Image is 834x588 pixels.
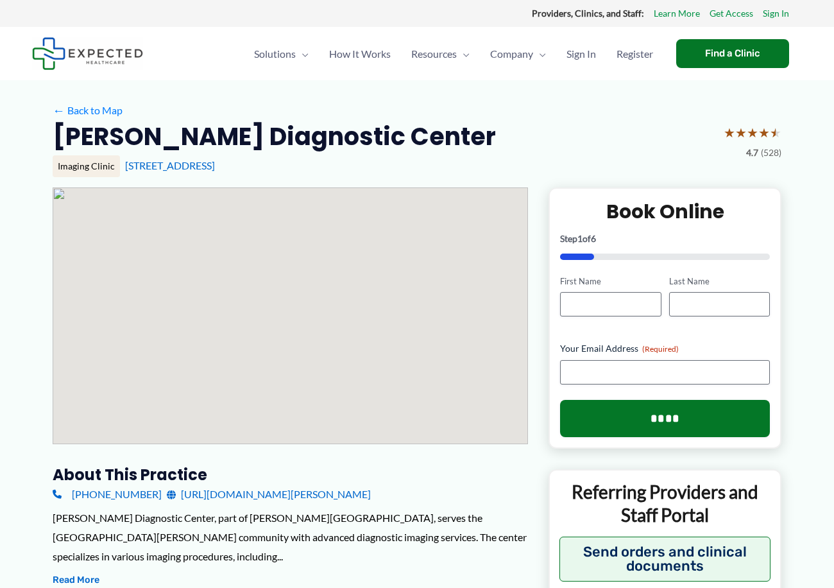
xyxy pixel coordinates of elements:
span: 4.7 [746,144,758,161]
div: Imaging Clinic [53,155,120,177]
label: First Name [560,275,661,288]
span: (528) [761,144,781,161]
a: [URL][DOMAIN_NAME][PERSON_NAME] [167,485,371,504]
a: Get Access [710,5,753,22]
a: Sign In [763,5,789,22]
span: ★ [747,121,758,144]
p: Step of [560,234,770,243]
a: Register [606,31,663,76]
span: (Required) [642,344,679,354]
a: Sign In [556,31,606,76]
a: CompanyMenu Toggle [480,31,556,76]
button: Read More [53,573,99,588]
div: [PERSON_NAME] Diagnostic Center, part of [PERSON_NAME][GEOGRAPHIC_DATA], serves the [GEOGRAPHIC_D... [53,508,528,566]
button: Send orders and clinical documents [559,537,770,582]
a: SolutionsMenu Toggle [244,31,319,76]
span: 1 [577,233,583,244]
a: Find a Clinic [676,39,789,68]
span: ← [53,104,65,116]
span: Sign In [566,31,596,76]
p: Referring Providers and Staff Portal [559,480,770,527]
span: 6 [591,233,596,244]
span: Menu Toggle [296,31,309,76]
a: Learn More [654,5,700,22]
span: Register [617,31,653,76]
span: Menu Toggle [457,31,470,76]
a: [STREET_ADDRESS] [125,159,215,171]
h2: [PERSON_NAME] Diagnostic Center [53,121,496,152]
span: ★ [770,121,781,144]
span: Menu Toggle [533,31,546,76]
h2: Book Online [560,199,770,224]
label: Your Email Address [560,342,770,355]
span: How It Works [329,31,391,76]
span: ★ [735,121,747,144]
a: ←Back to Map [53,101,123,120]
a: How It Works [319,31,401,76]
span: ★ [724,121,735,144]
h3: About this practice [53,465,528,485]
span: ★ [758,121,770,144]
nav: Primary Site Navigation [244,31,663,76]
span: Company [490,31,533,76]
strong: Providers, Clinics, and Staff: [532,8,644,19]
img: Expected Healthcare Logo - side, dark font, small [32,37,143,70]
label: Last Name [669,275,770,288]
span: Solutions [254,31,296,76]
span: Resources [411,31,457,76]
a: [PHONE_NUMBER] [53,485,162,504]
a: ResourcesMenu Toggle [401,31,480,76]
